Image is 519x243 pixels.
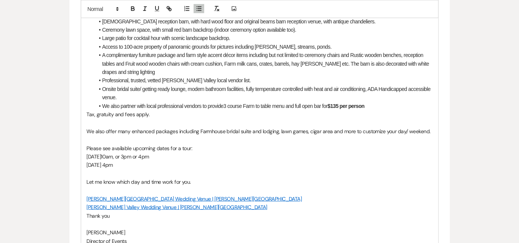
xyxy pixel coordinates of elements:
p: [DATE] 4pm [87,161,433,169]
span: Ceremony lawn space, with small red barn backdrop (indoor ceremony option available too). [102,27,296,33]
span: Large patio for cocktail hour with scenic landscape backdrop. [102,35,230,41]
p: Tax, gratuity and fees apply. [87,110,433,118]
span: Professional, trusted, vetted [PERSON_NAME] Valley local vendor list. [102,77,251,83]
span: Onsite bridal suite/ getting ready lounge, modern bathroom facilities, fully temperature controll... [102,86,432,100]
p: Please see available upcoming dates for a tour: [87,144,433,152]
li: We also partner with local professional vendors to provide [94,102,433,110]
span: Access to 100-acre property of panoramic grounds for pictures including [PERSON_NAME], streams, p... [102,44,332,50]
p: Let me know which day and time work for you. [87,178,433,186]
span: We also offer many enhanced packages including Farmhouse bridal suite and lodging, lawn games, ci... [87,128,431,135]
a: [PERSON_NAME] Valley Wedding Venue | [PERSON_NAME][GEOGRAPHIC_DATA] [87,204,267,211]
a: [PERSON_NAME][GEOGRAPHIC_DATA] Wedding Venue | [PERSON_NAME][GEOGRAPHIC_DATA] [87,195,302,202]
p: [PERSON_NAME] [87,228,433,237]
span: 3 course Farm to table menu and full open bar for [223,103,328,109]
span: A complimentary furniture package and farm style accent décor items including but not limited to ... [102,52,430,75]
span: [DEMOGRAPHIC_DATA] reception barn, with hard wood floor and original beams barn reception venue, ... [102,18,376,25]
p: [DATE]10am, or 3pm or 4pm [87,152,433,161]
strong: $135 per person [328,103,365,109]
p: Thank you [87,212,433,220]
